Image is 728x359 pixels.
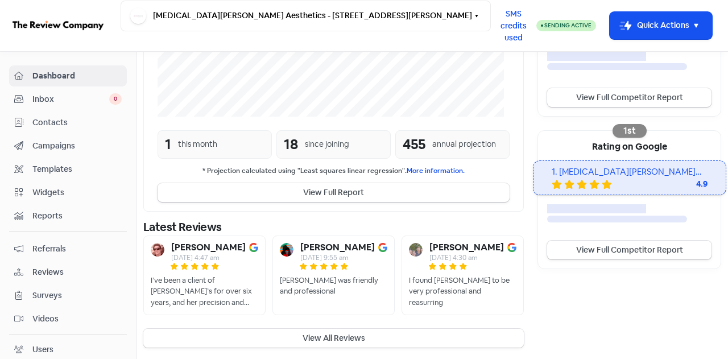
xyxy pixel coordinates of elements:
[9,205,127,226] a: Reports
[409,275,516,308] div: I found [PERSON_NAME] to be very professional and reasurring
[171,243,246,252] b: [PERSON_NAME]
[536,19,596,32] a: Sending Active
[32,210,122,222] span: Reports
[9,135,127,156] a: Campaigns
[9,159,127,180] a: Templates
[171,254,246,261] div: [DATE] 4:47 am
[9,262,127,283] a: Reviews
[165,134,171,155] div: 1
[32,93,109,105] span: Inbox
[32,140,122,152] span: Campaigns
[284,134,298,155] div: 18
[409,243,423,257] img: Avatar
[143,329,524,348] button: View All Reviews
[9,65,127,86] a: Dashboard
[547,241,712,259] a: View Full Competitor Report
[249,243,258,252] img: Image
[9,308,127,329] a: Videos
[32,163,122,175] span: Templates
[280,275,387,297] div: [PERSON_NAME] was friendly and professional
[32,70,122,82] span: Dashboard
[151,275,258,308] div: I’ve been a client of [PERSON_NAME]’s for over six years, and her precision and attention to deta...
[407,166,465,175] a: More information.
[9,238,127,259] a: Referrals
[9,182,127,203] a: Widgets
[662,178,708,190] div: 4.9
[544,22,591,29] span: Sending Active
[32,290,122,302] span: Surveys
[121,1,491,31] button: [MEDICAL_DATA][PERSON_NAME] Aesthetics - [STREET_ADDRESS][PERSON_NAME]
[32,313,122,325] span: Videos
[143,218,524,236] div: Latest Reviews
[9,112,127,133] a: Contacts
[109,93,122,105] span: 0
[9,285,127,306] a: Surveys
[32,243,122,255] span: Referrals
[507,243,516,252] img: Image
[547,88,712,107] a: View Full Competitor Report
[32,187,122,199] span: Widgets
[552,166,708,179] div: 1. [MEDICAL_DATA][PERSON_NAME] Aesthetics
[429,243,504,252] b: [PERSON_NAME]
[32,266,122,278] span: Reviews
[403,134,425,155] div: 455
[32,117,122,129] span: Contacts
[158,166,510,176] small: * Projection calculated using "Least squares linear regression".
[613,124,647,138] div: 1st
[280,243,293,257] img: Avatar
[538,131,721,160] div: Rating on Google
[158,183,510,202] button: View Full Report
[151,243,164,257] img: Avatar
[178,138,217,150] div: this month
[9,89,127,110] a: Inbox 0
[378,243,387,252] img: Image
[432,138,496,150] div: annual projection
[500,8,527,44] span: SMS credits used
[429,254,504,261] div: [DATE] 4:30 am
[300,243,375,252] b: [PERSON_NAME]
[32,344,53,356] div: Users
[610,12,712,39] button: Quick Actions
[305,138,349,150] div: since joining
[491,19,536,31] a: SMS credits used
[300,254,375,261] div: [DATE] 9:55 am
